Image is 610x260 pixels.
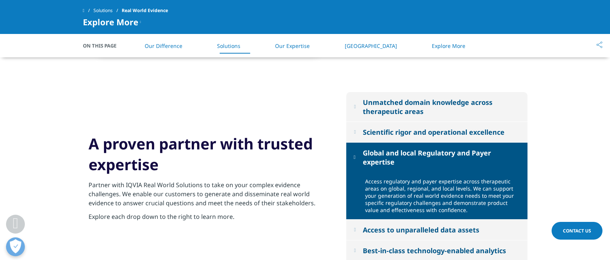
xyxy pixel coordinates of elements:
[83,42,124,49] span: On This Page
[275,42,310,49] a: Our Expertise
[83,17,138,26] span: Explore More
[563,228,591,234] span: Contact Us
[346,122,527,142] button: Scientific rigor and operational excellence
[552,222,602,240] a: Contact Us
[363,98,520,116] div: Unmatched domain knowledge across therapeutic areas
[346,143,527,172] button: Global and local Regulatory and Payer expertise
[365,178,522,214] div: Access regulatory and payer expertise across therapeutic areas on global, regional, and local lev...
[346,220,527,240] button: Access to unparalleled data assets
[6,237,25,256] button: Open Preferences
[145,42,182,49] a: Our Difference
[363,128,505,137] div: Scientific rigor and operational excellence
[432,42,465,49] a: Explore More
[89,133,329,180] h2: A proven partner with trusted expertise
[363,148,520,166] div: Global and local Regulatory and Payer expertise
[363,225,479,234] div: Access to unparalleled data assets
[346,92,527,122] button: Unmatched domain knowledge across therapeutic areas
[122,4,168,17] span: Real World Evidence
[345,42,397,49] a: [GEOGRAPHIC_DATA]
[93,4,122,17] a: Solutions
[89,180,329,212] p: Partner with IQVIA Real World Solutions to take on your complex evidence challenges. We enable ou...
[363,246,506,255] div: Best-in-class technology-enabled analytics
[217,42,240,49] a: Solutions
[89,212,329,226] p: Explore each drop down to the right to learn more.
